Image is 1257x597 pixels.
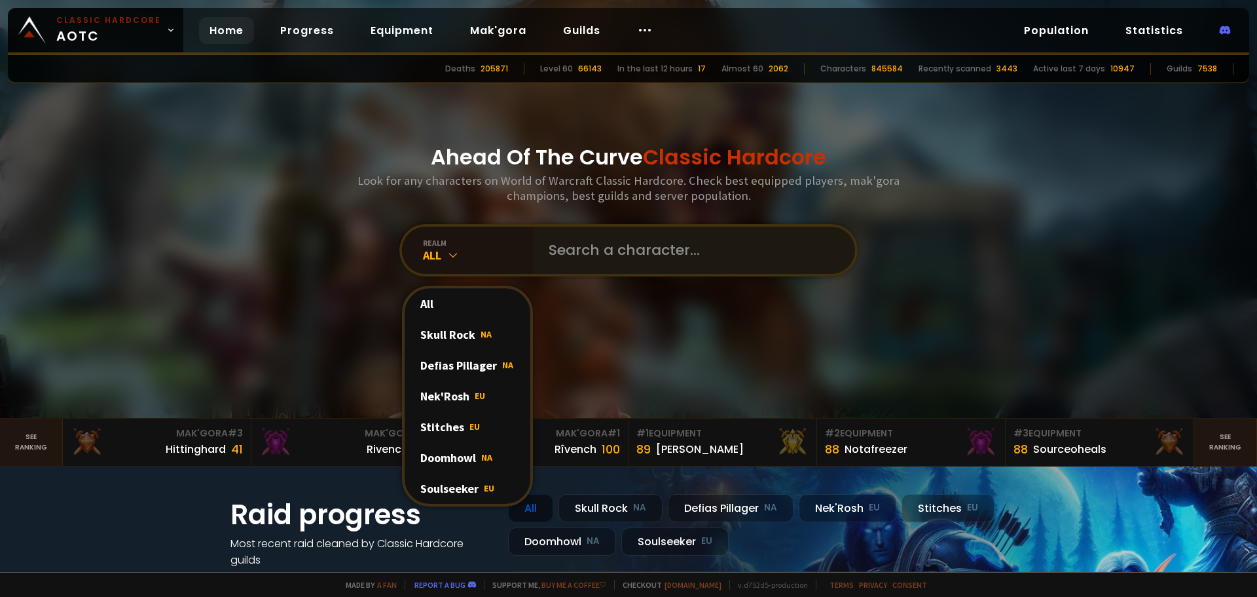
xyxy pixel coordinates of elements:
[636,427,809,440] div: Equipment
[614,580,721,590] span: Checkout
[199,17,254,44] a: Home
[8,8,183,52] a: Classic HardcoreAOTC
[405,288,530,319] div: All
[541,227,839,274] input: Search a character...
[764,501,777,514] small: NA
[431,142,826,173] h1: Ahead Of The Curve
[270,17,344,44] a: Progress
[251,419,440,466] a: Mak'Gora#2Rivench100
[475,390,485,402] span: EU
[587,535,600,548] small: NA
[405,319,530,350] div: Skull Rock
[621,528,729,556] div: Soulseeker
[1115,17,1193,44] a: Statistics
[230,494,492,535] h1: Raid progress
[859,580,887,590] a: Privacy
[799,494,896,522] div: Nek'Rosh
[508,528,616,556] div: Doomhowl
[460,17,537,44] a: Mak'gora
[892,580,927,590] a: Consent
[1033,63,1105,75] div: Active last 7 days
[508,494,553,522] div: All
[578,63,602,75] div: 66143
[902,494,994,522] div: Stitches
[484,580,606,590] span: Support me,
[665,580,721,590] a: [DOMAIN_NAME]
[405,381,530,412] div: Nek'Rosh
[166,441,226,457] div: Hittinghard
[919,63,991,75] div: Recently scanned
[1197,63,1217,75] div: 7538
[1006,419,1194,466] a: #3Equipment88Sourceoheals
[656,441,744,457] div: [PERSON_NAME]
[377,580,397,590] a: a fan
[820,63,866,75] div: Characters
[230,535,492,568] h4: Most recent raid cleaned by Classic Hardcore guilds
[56,14,161,26] small: Classic Hardcore
[448,427,620,440] div: Mak'Gora
[540,63,573,75] div: Level 60
[440,419,628,466] a: Mak'Gora#1Rîvench100
[967,501,978,514] small: EU
[1167,63,1192,75] div: Guilds
[1013,427,1186,440] div: Equipment
[769,63,788,75] div: 2062
[996,63,1017,75] div: 3443
[633,501,646,514] small: NA
[698,63,706,75] div: 17
[423,248,533,263] div: All
[643,142,826,172] span: Classic Hardcore
[825,440,839,458] div: 88
[817,419,1006,466] a: #2Equipment88Notafreezer
[628,419,817,466] a: #1Equipment89[PERSON_NAME]
[555,441,596,457] div: Rîvench
[230,569,316,584] a: See all progress
[608,427,620,440] span: # 1
[729,580,808,590] span: v. d752d5 - production
[871,63,903,75] div: 845584
[63,419,251,466] a: Mak'Gora#3Hittinghard41
[721,63,763,75] div: Almost 60
[484,482,494,494] span: EU
[701,535,712,548] small: EU
[414,580,465,590] a: Report a bug
[1013,440,1028,458] div: 88
[445,63,475,75] div: Deaths
[405,442,530,473] div: Doomhowl
[602,440,620,458] div: 100
[481,63,508,75] div: 205871
[367,441,408,457] div: Rivench
[636,440,651,458] div: 89
[423,238,533,248] div: realm
[405,412,530,442] div: Stitches
[869,501,880,514] small: EU
[405,473,530,504] div: Soulseeker
[1194,419,1257,466] a: Seeranking
[829,580,854,590] a: Terms
[1033,441,1106,457] div: Sourceoheals
[502,359,513,371] span: NA
[668,494,793,522] div: Defias Pillager
[481,452,492,463] span: NA
[352,173,905,203] h3: Look for any characters on World of Warcraft Classic Hardcore. Check best equipped players, mak'g...
[338,580,397,590] span: Made by
[845,441,907,457] div: Notafreezer
[553,17,611,44] a: Guilds
[71,427,243,440] div: Mak'Gora
[231,440,243,458] div: 41
[825,427,997,440] div: Equipment
[636,427,649,440] span: # 1
[1110,63,1135,75] div: 10947
[541,580,606,590] a: Buy me a coffee
[469,421,480,433] span: EU
[617,63,693,75] div: In the last 12 hours
[825,427,840,440] span: # 2
[228,427,243,440] span: # 3
[259,427,431,440] div: Mak'Gora
[405,350,530,381] div: Defias Pillager
[360,17,444,44] a: Equipment
[1013,17,1099,44] a: Population
[558,494,663,522] div: Skull Rock
[56,14,161,46] span: AOTC
[481,328,492,340] span: NA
